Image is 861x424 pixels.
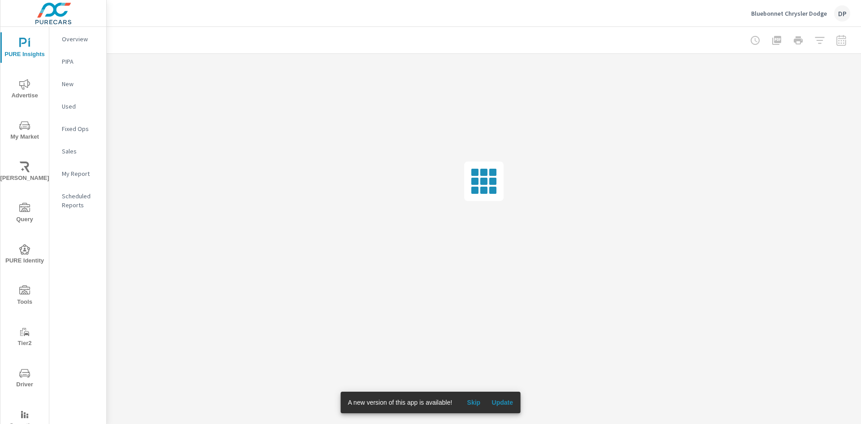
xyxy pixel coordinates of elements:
span: PURE Identity [3,244,46,266]
button: Update [488,395,517,410]
span: PURE Insights [3,38,46,60]
span: My Market [3,120,46,142]
button: Skip [459,395,488,410]
p: New [62,79,99,88]
div: Sales [49,144,106,158]
span: Update [491,398,513,407]
div: My Report [49,167,106,180]
div: PIPA [49,55,106,68]
span: Skip [463,398,484,407]
span: [PERSON_NAME] [3,162,46,184]
div: Overview [49,32,106,46]
p: Sales [62,147,99,156]
div: DP [834,5,850,22]
span: Driver [3,368,46,390]
div: Fixed Ops [49,122,106,136]
p: Bluebonnet Chrysler Dodge [751,9,827,17]
p: My Report [62,169,99,178]
div: Used [49,100,106,113]
p: PIPA [62,57,99,66]
span: A new version of this app is available! [348,399,452,406]
span: Advertise [3,79,46,101]
p: Fixed Ops [62,124,99,133]
div: New [49,77,106,91]
span: Tools [3,285,46,307]
p: Scheduled Reports [62,192,99,210]
span: Tier2 [3,327,46,349]
span: Query [3,203,46,225]
div: Scheduled Reports [49,189,106,212]
p: Used [62,102,99,111]
p: Overview [62,35,99,44]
